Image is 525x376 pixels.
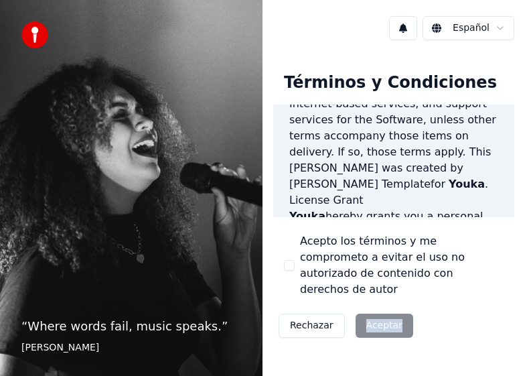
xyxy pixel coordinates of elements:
[289,192,498,208] h3: License Grant
[21,341,241,355] footer: [PERSON_NAME]
[449,178,485,190] span: Youka
[289,210,325,223] span: Youka
[289,208,498,305] p: hereby grants you a personal, non-transferable, non-exclusive licence to use the software on your...
[279,314,345,338] button: Rechazar
[21,21,48,48] img: youka
[273,62,508,105] div: Términos y Condiciones
[21,317,241,336] p: “ Where words fail, music speaks. ”
[289,178,431,190] a: [PERSON_NAME] Template
[300,233,504,298] label: Acepto los términos y me comprometo a evitar el uso no autorizado de contenido con derechos de autor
